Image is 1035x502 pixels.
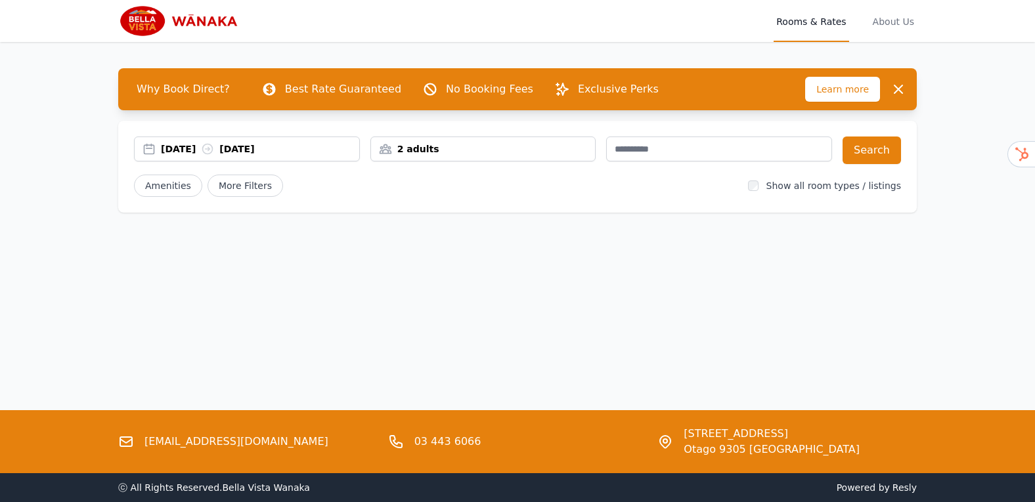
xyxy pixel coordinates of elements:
button: Search [843,136,901,164]
span: ⓒ All Rights Reserved. Bella Vista Wanaka [118,482,310,493]
span: Learn more [805,77,880,102]
span: More Filters [208,175,283,197]
p: Exclusive Perks [578,81,659,97]
img: Bella Vista Wanaka [118,5,245,37]
a: 03 443 6066 [414,434,481,450]
span: Otago 9305 [GEOGRAPHIC_DATA] [684,442,860,457]
div: [DATE] [DATE] [161,142,359,156]
label: Show all room types / listings [766,180,901,191]
a: Resly [892,482,917,493]
span: Powered by [523,481,917,494]
p: Best Rate Guaranteed [285,81,401,97]
p: No Booking Fees [446,81,533,97]
span: Why Book Direct? [126,76,240,102]
button: Amenities [134,175,202,197]
a: [EMAIL_ADDRESS][DOMAIN_NAME] [144,434,328,450]
span: [STREET_ADDRESS] [684,426,860,442]
div: 2 adults [371,142,596,156]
